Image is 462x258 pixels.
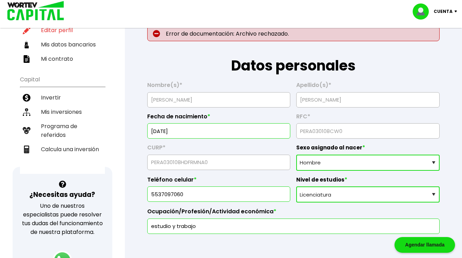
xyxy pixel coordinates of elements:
a: Programa de referidos [20,119,105,142]
a: Calcula una inversión [20,142,105,156]
ul: Capital [20,72,105,174]
label: Nivel de estudios [296,176,440,187]
label: Nombre(s) [147,82,291,92]
img: contrato-icon.f2db500c.svg [23,55,30,63]
div: Agendar llamada [395,237,455,253]
input: 10 dígitos [150,187,287,201]
p: Uno de nuestros especialistas puede resolver tus dudas del funcionamiento de nuestra plataforma. [22,201,103,236]
img: recomiendanos-icon.9b8e9327.svg [23,127,30,134]
img: datos-icon.10cf9172.svg [23,41,30,49]
label: Fecha de nacimiento [147,113,291,124]
label: Sexo asignado al nacer [296,144,440,155]
p: Cuenta [434,6,453,17]
h1: Datos personales [147,41,440,76]
label: CURP [147,144,291,155]
h3: ¿Necesitas ayuda? [29,190,95,200]
a: Mis datos bancarios [20,37,105,52]
ul: Perfil [20,4,105,66]
a: Mi contrato [20,52,105,66]
img: error-circle.027baa21.svg [153,30,160,37]
img: invertir-icon.b3b967d7.svg [23,94,30,102]
a: Editar perfil [20,23,105,37]
img: icon-down [453,10,462,13]
input: DD/MM/AAAA [150,124,287,138]
a: Mis inversiones [20,105,105,119]
label: Ocupación/Profesión/Actividad económica [147,208,440,219]
label: RFC [296,113,440,124]
label: Apellido(s) [296,82,440,92]
img: inversiones-icon.6695dc30.svg [23,108,30,116]
label: Teléfono celular [147,176,291,187]
input: 18 caracteres [150,155,287,170]
a: Invertir [20,90,105,105]
p: Error de documentación: Archivo rechazado. [147,26,440,41]
input: 13 caracteres [299,124,436,138]
img: calculadora-icon.17d418c4.svg [23,146,30,153]
img: profile-image [413,3,434,20]
img: editar-icon.952d3147.svg [23,27,30,34]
